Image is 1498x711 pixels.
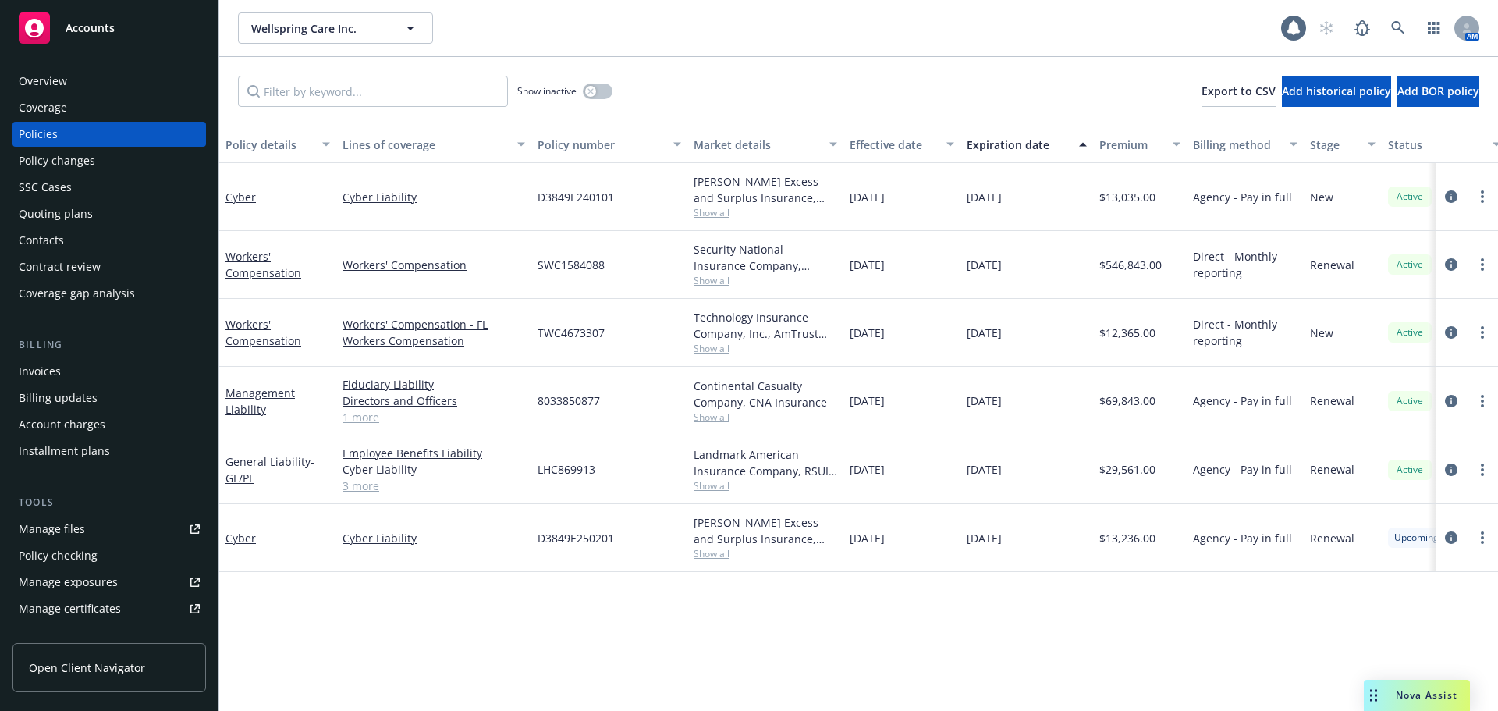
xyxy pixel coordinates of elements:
a: Coverage gap analysis [12,281,206,306]
span: Renewal [1310,461,1354,478]
span: Show all [694,479,837,492]
span: New [1310,325,1333,341]
div: Status [1388,137,1483,153]
a: Report a Bug [1347,12,1378,44]
span: $13,236.00 [1099,530,1155,546]
div: [PERSON_NAME] Excess and Surplus Insurance, Inc., [PERSON_NAME] Group, RT Specialty Insurance Ser... [694,173,837,206]
a: Contract review [12,254,206,279]
span: [DATE] [967,393,1002,409]
span: $69,843.00 [1099,393,1155,409]
button: Stage [1304,126,1382,163]
a: Management Liability [225,386,295,417]
a: Workers' Compensation - FL Workers Compensation [343,316,525,349]
div: Policy details [225,137,313,153]
button: Lines of coverage [336,126,531,163]
a: Invoices [12,359,206,384]
div: Account charges [19,412,105,437]
span: Agency - Pay in full [1193,461,1292,478]
div: Policy number [538,137,664,153]
div: Quoting plans [19,201,93,226]
div: Policy checking [19,543,98,568]
span: Active [1394,258,1425,272]
span: Export to CSV [1202,84,1276,98]
span: Active [1394,463,1425,477]
button: Add BOR policy [1397,76,1479,107]
button: Policy number [531,126,687,163]
span: LHC869913 [538,461,595,478]
a: Cyber Liability [343,530,525,546]
span: Show all [694,547,837,560]
div: Manage files [19,517,85,542]
input: Filter by keyword... [238,76,508,107]
div: Overview [19,69,67,94]
div: Billing method [1193,137,1280,153]
a: Switch app [1418,12,1450,44]
a: circleInformation [1442,392,1461,411]
span: Agency - Pay in full [1193,530,1292,546]
a: circleInformation [1442,460,1461,479]
span: Nova Assist [1396,688,1457,702]
a: Coverage [12,95,206,120]
button: Premium [1093,126,1187,163]
div: Effective date [850,137,937,153]
a: Policies [12,122,206,147]
a: General Liability [225,454,314,485]
span: Direct - Monthly reporting [1193,248,1297,281]
a: Accounts [12,6,206,50]
span: Accounts [66,22,115,34]
a: circleInformation [1442,255,1461,274]
button: Policy details [219,126,336,163]
a: more [1473,392,1492,411]
span: [DATE] [967,530,1002,546]
span: Renewal [1310,530,1354,546]
a: Manage files [12,517,206,542]
span: $546,843.00 [1099,257,1162,273]
div: Tools [12,495,206,510]
div: Expiration date [967,137,1070,153]
span: [DATE] [967,189,1002,205]
span: [DATE] [850,257,885,273]
span: [DATE] [850,189,885,205]
a: more [1473,460,1492,479]
a: more [1473,323,1492,342]
a: Overview [12,69,206,94]
div: Coverage [19,95,67,120]
a: Manage exposures [12,570,206,595]
div: Technology Insurance Company, Inc., AmTrust Financial Services, RT Specialty Insurance Services, ... [694,309,837,342]
span: Direct - Monthly reporting [1193,316,1297,349]
a: Policy changes [12,148,206,173]
div: Premium [1099,137,1163,153]
a: Quoting plans [12,201,206,226]
a: Employee Benefits Liability [343,445,525,461]
span: Show all [694,274,837,287]
a: Cyber [225,531,256,546]
span: Agency - Pay in full [1193,189,1292,205]
a: Installment plans [12,439,206,464]
div: [PERSON_NAME] Excess and Surplus Insurance, Inc., [PERSON_NAME] Group, RT Specialty Insurance Ser... [694,514,837,547]
a: 1 more [343,409,525,425]
button: Nova Assist [1364,680,1470,711]
a: Workers' Compensation [225,317,301,348]
span: Active [1394,394,1425,408]
div: Installment plans [19,439,110,464]
span: [DATE] [850,393,885,409]
div: Lines of coverage [343,137,508,153]
a: more [1473,187,1492,206]
a: Cyber Liability [343,189,525,205]
div: Manage claims [19,623,98,648]
span: D3849E240101 [538,189,614,205]
div: Security National Insurance Company, AmTrust Financial Services, RT Specialty Insurance Services,... [694,241,837,274]
span: Active [1394,190,1425,204]
a: circleInformation [1442,187,1461,206]
span: [DATE] [850,325,885,341]
div: Billing [12,337,206,353]
a: more [1473,528,1492,547]
a: Contacts [12,228,206,253]
span: Add historical policy [1282,84,1391,98]
div: Contacts [19,228,64,253]
span: $12,365.00 [1099,325,1155,341]
span: SWC1584088 [538,257,605,273]
a: SSC Cases [12,175,206,200]
a: Manage claims [12,623,206,648]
